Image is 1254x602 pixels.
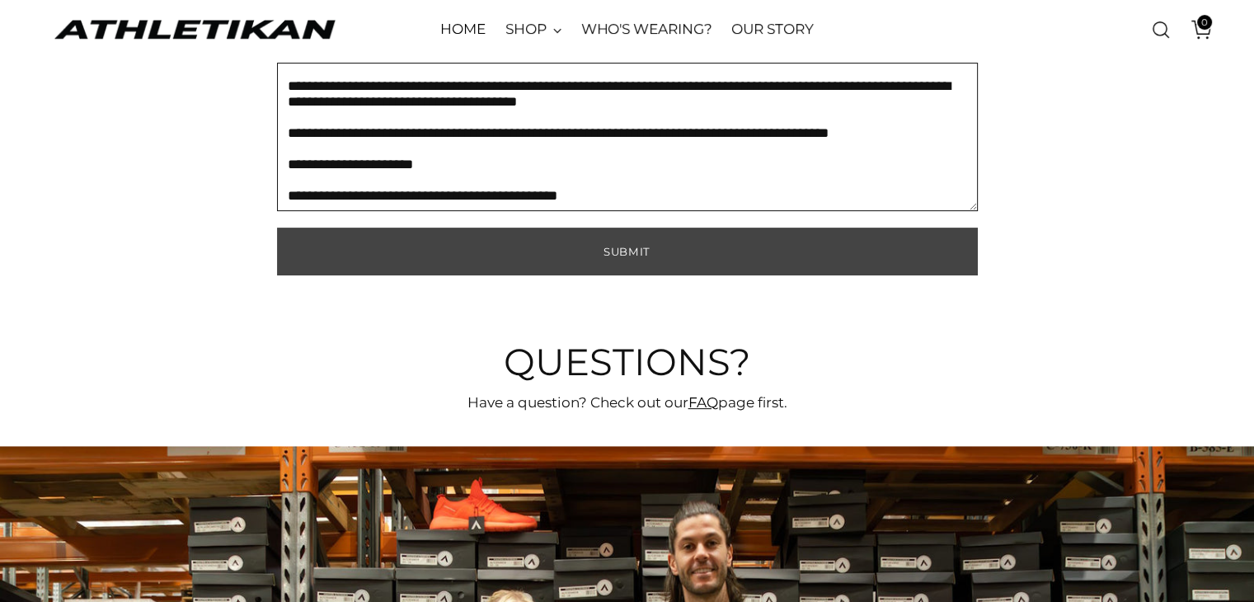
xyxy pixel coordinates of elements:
a: WHO'S WEARING? [581,12,712,48]
a: HOME [440,12,486,48]
h3: Questions? [339,341,916,383]
span: 0 [1197,15,1212,30]
a: ATHLETIKAN [50,16,339,42]
a: Open cart modal [1179,13,1212,46]
a: SHOP [505,12,561,48]
a: Open search modal [1144,13,1177,46]
a: OUR STORY [731,12,813,48]
button: Submit [277,228,978,275]
a: FAQ [688,394,718,411]
p: Have a question? Check out our page first. [339,393,916,414]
